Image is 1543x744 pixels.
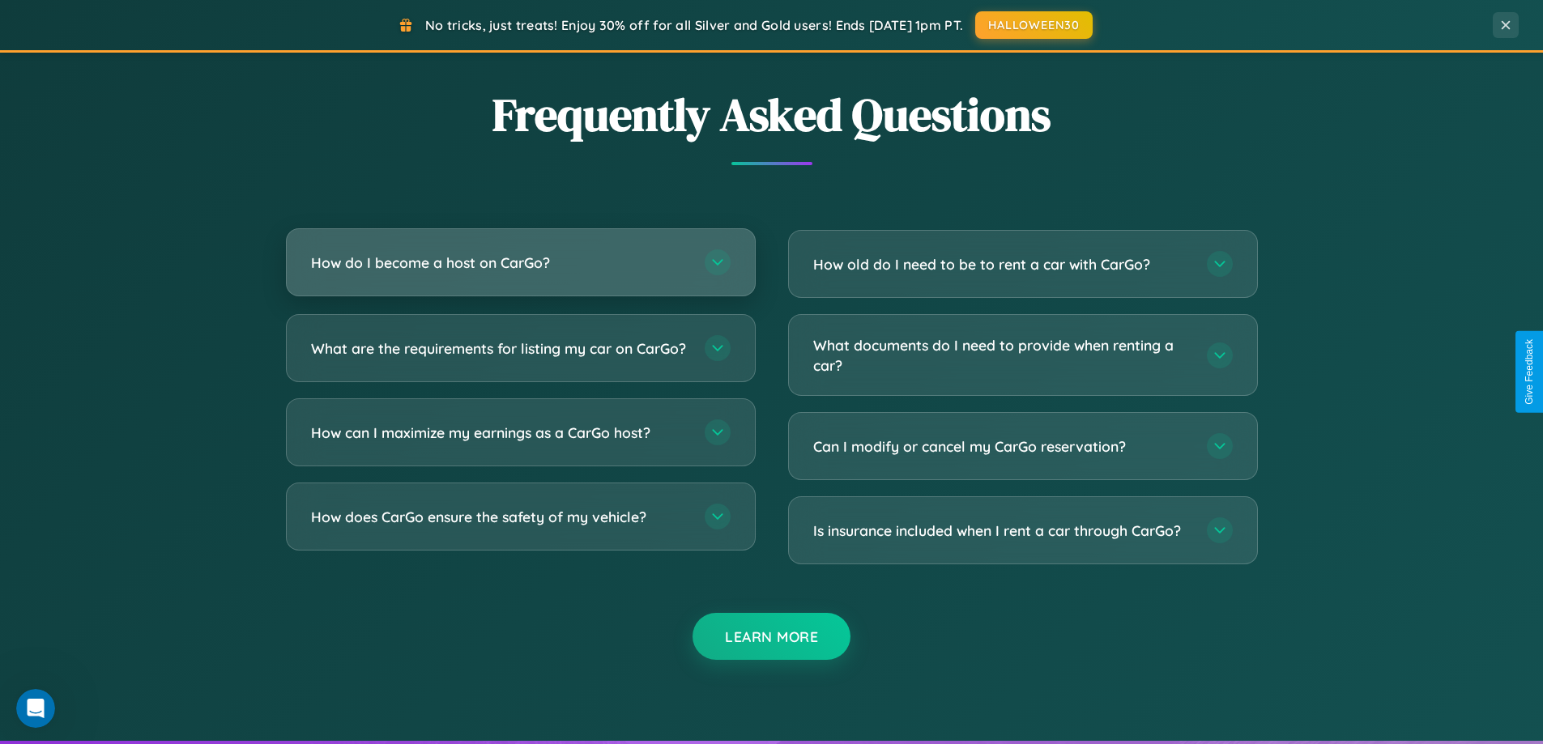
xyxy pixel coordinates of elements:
h3: How old do I need to be to rent a car with CarGo? [813,254,1191,274]
button: Learn More [693,613,850,660]
h3: How does CarGo ensure the safety of my vehicle? [311,507,688,527]
button: HALLOWEEN30 [975,11,1093,39]
div: Give Feedback [1524,339,1535,405]
h3: How do I become a host on CarGo? [311,253,688,273]
h3: What are the requirements for listing my car on CarGo? [311,338,688,359]
h2: Frequently Asked Questions [286,83,1258,146]
h3: Is insurance included when I rent a car through CarGo? [813,521,1191,541]
span: No tricks, just treats! Enjoy 30% off for all Silver and Gold users! Ends [DATE] 1pm PT. [425,17,963,33]
h3: Can I modify or cancel my CarGo reservation? [813,436,1191,457]
h3: What documents do I need to provide when renting a car? [813,335,1191,375]
iframe: Intercom live chat [16,689,55,728]
h3: How can I maximize my earnings as a CarGo host? [311,423,688,443]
